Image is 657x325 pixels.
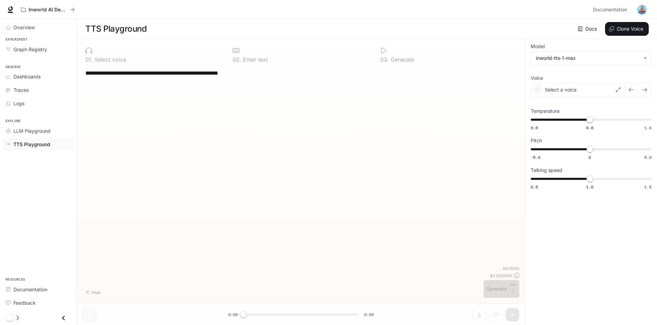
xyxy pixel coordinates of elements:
[13,100,24,107] span: Logs
[644,184,651,190] span: 1.5
[586,125,593,131] span: 0.8
[531,109,560,113] p: Temperature
[589,154,591,160] span: 0
[531,76,543,80] p: Voice
[13,299,36,306] span: Feedback
[389,57,414,62] p: Generate
[3,71,74,83] a: Dashboards
[13,24,35,31] span: Overview
[531,138,542,143] p: Pitch
[576,22,600,36] a: Docs
[605,22,649,36] button: Clone Voice
[6,314,13,321] span: Dark mode toggle
[531,52,651,65] div: inworld-tts-1-max
[13,46,47,53] span: Graph Registry
[531,168,562,173] p: Talking speed
[13,141,50,148] span: TTS Playground
[503,266,519,271] p: 64 / 1000
[536,55,640,62] div: inworld-tts-1-max
[490,273,512,279] p: $ 0.000640
[13,73,41,80] span: Dashboards
[85,22,147,36] h1: TTS Playground
[531,154,540,160] span: -5.0
[83,287,105,298] button: Hide
[3,297,74,309] a: Feedback
[545,86,576,93] p: Select a voice
[93,57,126,62] p: Select voice
[3,84,74,96] a: Traces
[13,286,47,293] span: Documentation
[18,3,78,17] button: All workspaces
[13,86,29,94] span: Traces
[13,127,51,134] span: LLM Playground
[85,57,93,62] p: 0 1 .
[531,184,538,190] span: 0.5
[3,43,74,55] a: Graph Registry
[590,3,632,17] a: Documentation
[3,138,74,150] a: TTS Playground
[644,154,651,160] span: 5.0
[531,44,545,49] p: Model
[56,311,71,325] button: Close drawer
[3,125,74,137] a: LLM Playground
[593,6,627,14] span: Documentation
[531,125,538,131] span: 0.6
[241,57,268,62] p: Enter text
[3,21,74,33] a: Overview
[635,3,649,17] button: User avatar
[380,57,389,62] p: 0 3 .
[637,5,647,14] img: User avatar
[3,283,74,295] a: Documentation
[3,97,74,109] a: Logs
[644,125,651,131] span: 1.0
[29,7,67,13] p: Inworld AI Demos
[233,57,241,62] p: 0 2 .
[586,184,593,190] span: 1.0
